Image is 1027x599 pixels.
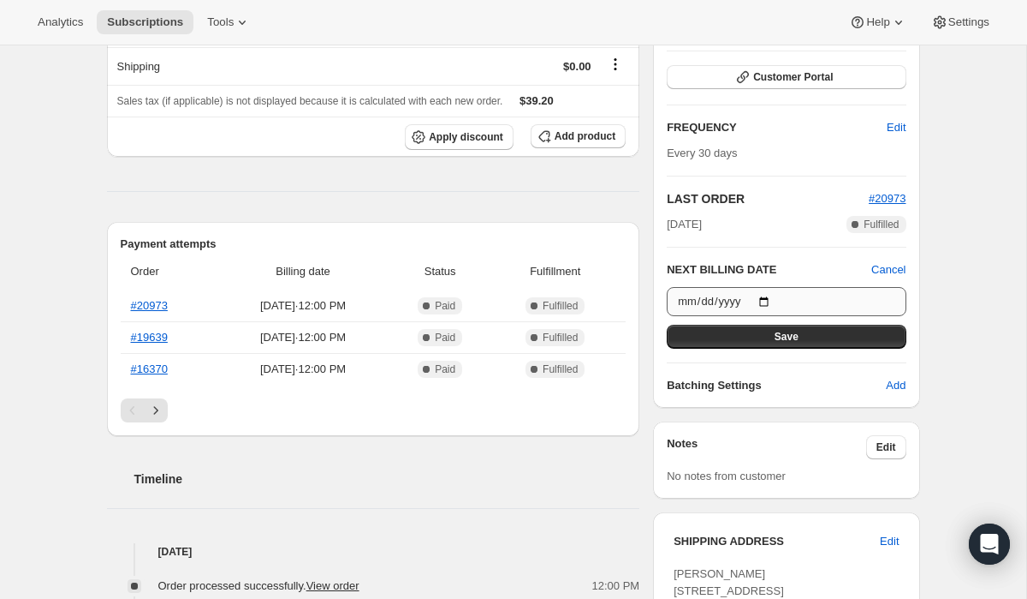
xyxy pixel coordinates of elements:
a: #19639 [131,331,168,344]
span: Fulfilled [543,362,578,376]
span: Customer Portal [753,70,833,84]
button: #20973 [869,190,905,207]
h2: Timeline [134,470,640,488]
span: Add product [555,129,615,143]
span: [DATE] · 12:00 PM [221,361,385,378]
span: Settings [948,15,989,29]
h6: Batching Settings [667,377,886,394]
span: No notes from customer [667,470,786,482]
button: Subscriptions [97,10,193,34]
span: Fulfillment [495,263,615,280]
span: Paid [435,362,455,376]
h2: Payment attempts [121,236,626,253]
button: Edit [870,528,909,555]
button: Edit [866,435,906,459]
h4: [DATE] [107,543,640,560]
span: Analytics [38,15,83,29]
span: Help [866,15,889,29]
button: Save [667,325,905,349]
span: Edit [887,119,905,136]
button: Add product [531,124,626,148]
span: Sales tax (if applicable) is not displayed because it is calculated with each new order. [117,95,503,107]
span: Status [395,263,484,280]
button: Edit [876,114,916,141]
span: [DATE] [667,216,702,233]
a: View order [306,579,359,592]
a: #16370 [131,362,168,375]
span: Tools [207,15,234,29]
th: Shipping [107,47,419,85]
button: Tools [197,10,261,34]
button: Settings [921,10,1000,34]
button: Add [876,372,916,399]
div: Open Intercom Messenger [969,524,1010,565]
span: Paid [435,299,455,313]
span: [DATE] · 12:00 PM [221,329,385,346]
span: $39.20 [519,94,554,107]
button: Shipping actions [602,55,629,74]
button: Cancel [871,261,905,279]
span: $0.00 [563,60,591,73]
a: #20973 [131,299,168,312]
a: #20973 [869,192,905,205]
span: 12:00 PM [592,578,640,595]
span: Apply discount [429,130,503,144]
span: Every 30 days [667,147,737,159]
span: Fulfilled [543,331,578,344]
button: Analytics [27,10,93,34]
span: Save [775,330,798,344]
button: Apply discount [405,124,513,150]
span: Add [886,377,905,394]
nav: Pagination [121,398,626,422]
span: Edit [876,440,896,454]
span: Billing date [221,263,385,280]
th: Order [121,253,217,291]
button: Next [144,398,168,422]
span: Paid [435,331,455,344]
span: Fulfilled [543,299,578,313]
button: Help [839,10,917,34]
h3: SHIPPING ADDRESS [674,533,880,550]
button: Customer Portal [667,65,905,89]
h3: Notes [667,435,866,459]
span: Edit [880,533,899,550]
h2: FREQUENCY [667,119,887,136]
span: [DATE] · 12:00 PM [221,297,385,314]
span: Fulfilled [864,218,899,231]
h2: NEXT BILLING DATE [667,261,871,279]
h2: LAST ORDER [667,190,869,207]
span: Order processed successfully. [158,579,359,592]
span: Subscriptions [107,15,183,29]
